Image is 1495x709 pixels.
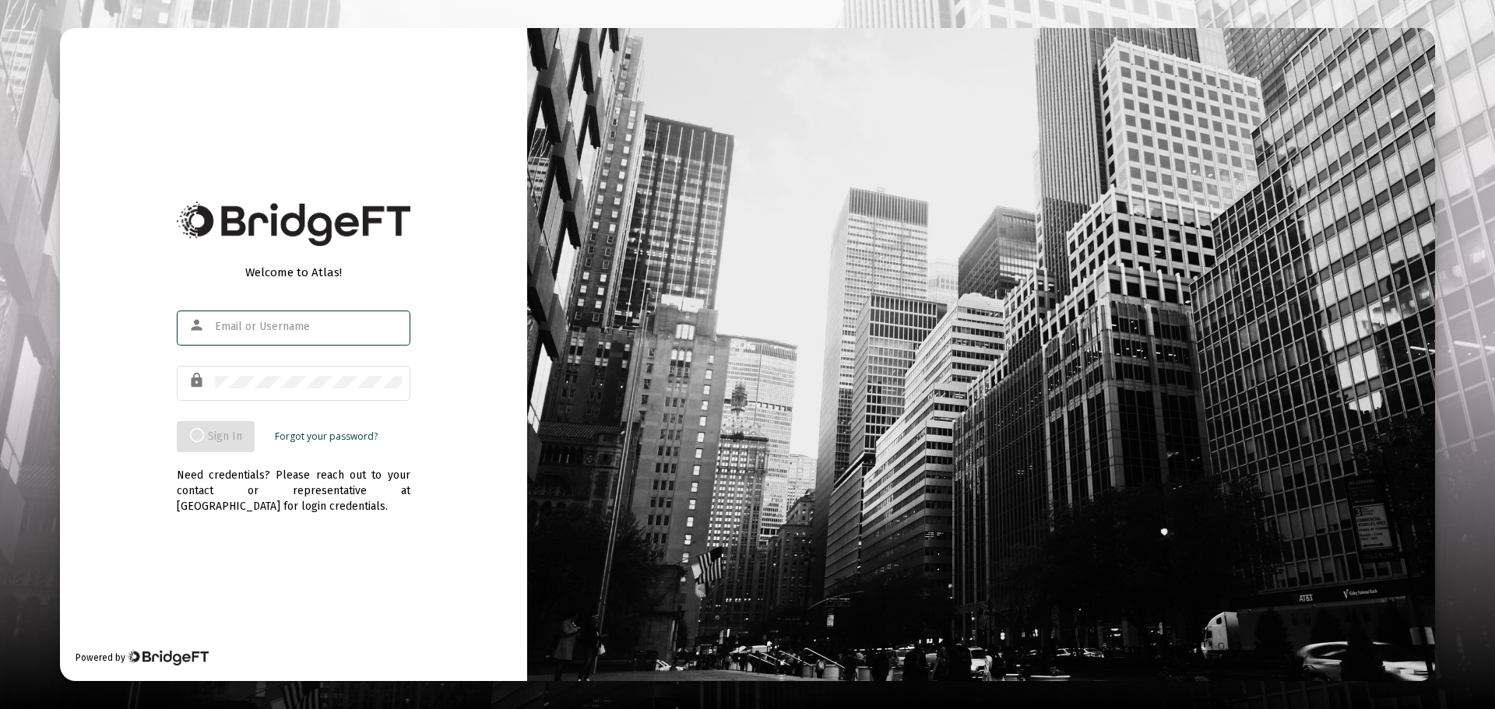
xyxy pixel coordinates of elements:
img: Bridge Financial Technology Logo [127,650,209,665]
a: Forgot your password? [275,429,378,444]
input: Email or Username [215,321,402,333]
div: Need credentials? Please reach out to your contact or representative at [GEOGRAPHIC_DATA] for log... [177,452,410,514]
img: Bridge Financial Technology Logo [177,202,410,246]
mat-icon: person [188,316,207,335]
mat-icon: lock [188,371,207,390]
div: Powered by [76,650,209,665]
span: Sign In [189,430,242,443]
button: Sign In [177,421,255,452]
div: Welcome to Atlas! [177,265,410,280]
